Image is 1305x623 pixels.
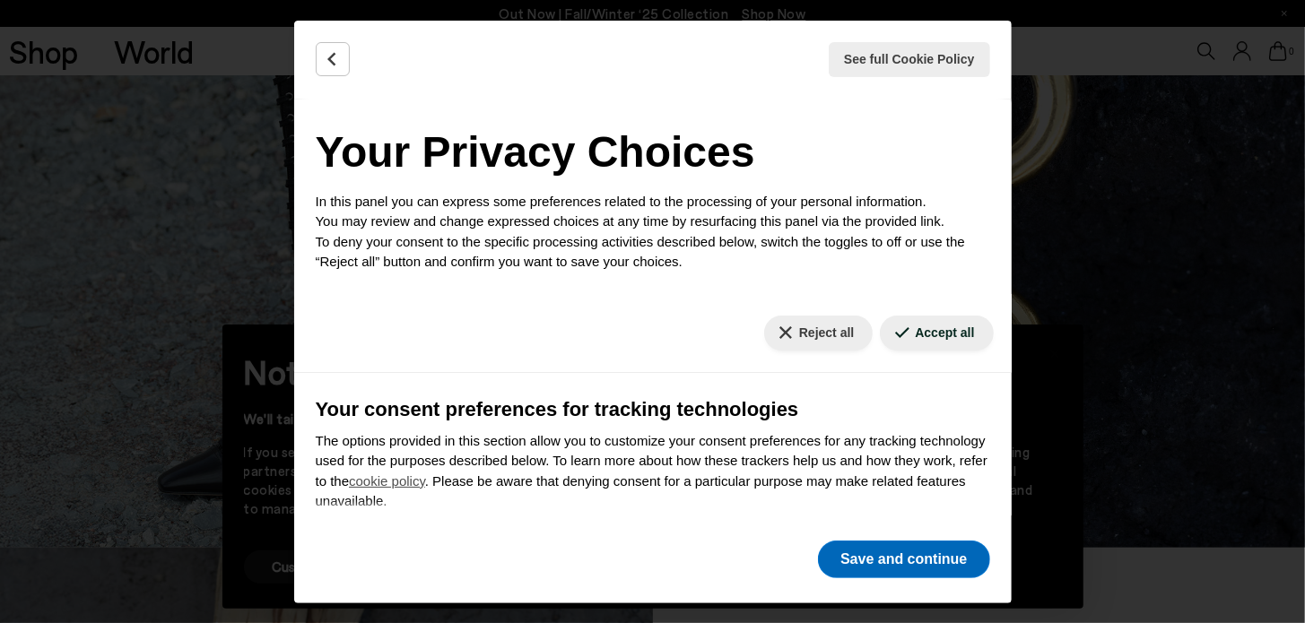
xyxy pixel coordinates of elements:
[316,192,990,273] p: In this panel you can express some preferences related to the processing of your personal informa...
[880,316,993,350] button: Accept all
[316,431,990,512] p: The options provided in this section allow you to customize your consent preferences for any trac...
[316,120,990,185] h2: Your Privacy Choices
[316,42,350,76] button: Back
[764,316,873,350] button: Reject all
[829,42,990,77] button: See full Cookie Policy
[316,394,990,424] h3: Your consent preferences for tracking technologies
[844,50,975,69] span: See full Cookie Policy
[349,473,425,489] a: cookie policy - link opens in a new tab
[818,541,989,578] button: Save and continue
